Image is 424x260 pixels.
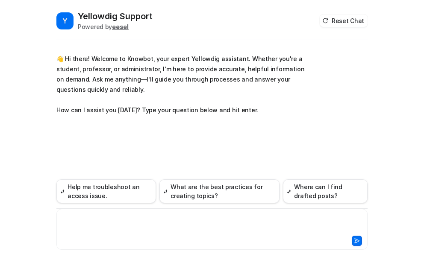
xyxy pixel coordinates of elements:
h2: Yellowdig Support [78,10,153,22]
button: Help me troubleshoot an access issue. [56,179,156,203]
button: Reset Chat [320,15,368,27]
div: Powered by [78,22,153,31]
span: Y [56,12,74,29]
p: 👋 Hi there! Welcome to Knowbot, your expert Yellowdig assistant. Whether you're a student, profes... [56,54,306,115]
button: Where can I find drafted posts? [283,179,368,203]
button: What are the best practices for creating topics? [159,179,280,203]
b: eesel [112,23,129,30]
